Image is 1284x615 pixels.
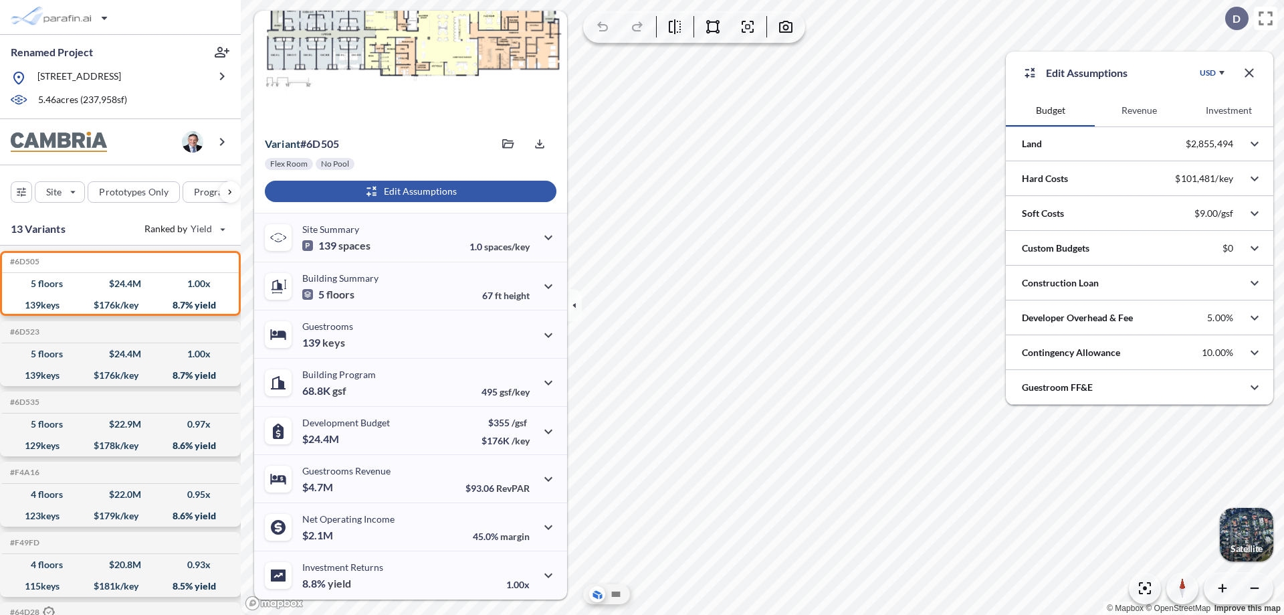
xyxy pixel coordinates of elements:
[465,482,530,494] p: $93.06
[1022,137,1042,151] p: Land
[1194,207,1233,219] p: $9.00/gsf
[1184,94,1273,126] button: Investment
[322,336,345,349] span: keys
[35,181,85,203] button: Site
[194,185,231,199] p: Program
[512,435,530,446] span: /key
[1022,242,1089,255] p: Custom Budgets
[512,417,527,428] span: /gsf
[326,288,354,301] span: floors
[7,327,39,337] h5: Click to copy the code
[332,384,346,398] span: gsf
[302,432,341,446] p: $24.4M
[302,417,390,428] p: Development Budget
[302,513,395,525] p: Net Operating Income
[1202,347,1233,359] p: 10.00%
[302,465,391,476] p: Guestrooms Revenue
[1214,604,1281,613] a: Improve this map
[1220,508,1273,561] img: Switcher Image
[1006,94,1095,126] button: Budget
[183,181,255,203] button: Program
[245,596,304,611] a: Mapbox homepage
[1200,68,1216,78] div: USD
[1022,207,1064,220] p: Soft Costs
[265,181,556,202] button: Edit Assumptions
[182,131,203,153] img: user logo
[321,159,349,169] p: No Pool
[1230,543,1263,554] p: Satellite
[1022,311,1133,325] p: Developer Overhead & Fee
[265,137,300,150] span: Variant
[265,137,339,151] p: # 6d505
[338,239,370,252] span: spaces
[270,159,308,169] p: Flex Room
[506,579,530,590] p: 1.00x
[1022,276,1099,290] p: Construction Loan
[1233,13,1241,25] p: D
[328,577,351,590] span: yield
[469,241,530,252] p: 1.0
[302,239,370,252] p: 139
[481,417,530,428] p: $355
[302,384,346,398] p: 68.8K
[1207,312,1233,324] p: 5.00%
[1046,65,1128,81] p: Edit Assumptions
[1095,94,1184,126] button: Revenue
[1186,138,1233,150] p: $2,855,494
[473,531,530,542] p: 45.0%
[1107,604,1144,613] a: Mapbox
[302,529,335,542] p: $2.1M
[484,241,530,252] span: spaces/key
[302,561,383,573] p: Investment Returns
[608,586,624,602] button: Site Plan
[134,218,234,240] button: Ranked by Yield
[482,290,530,301] p: 67
[11,45,93,60] p: Renamed Project
[11,132,107,153] img: BrandImage
[46,185,62,199] p: Site
[302,272,379,284] p: Building Summary
[1022,381,1093,394] p: Guestroom FF&E
[302,224,359,235] p: Site Summary
[38,93,127,108] p: 5.46 acres ( 237,958 sf)
[500,386,530,398] span: gsf/key
[1175,173,1233,185] p: $101,481/key
[1146,604,1210,613] a: OpenStreetMap
[1222,242,1233,254] p: $0
[589,586,605,602] button: Aerial View
[7,257,39,266] h5: Click to copy the code
[191,222,213,236] span: Yield
[88,181,180,203] button: Prototypes Only
[7,468,39,477] h5: Click to copy the code
[11,221,66,237] p: 13 Variants
[496,482,530,494] span: RevPAR
[481,435,530,446] p: $176K
[302,336,345,349] p: 139
[302,369,376,380] p: Building Program
[495,290,502,301] span: ft
[99,185,169,199] p: Prototypes Only
[481,386,530,398] p: 495
[500,531,530,542] span: margin
[302,321,353,332] p: Guestrooms
[302,480,335,494] p: $4.7M
[7,398,39,407] h5: Click to copy the code
[1022,346,1120,359] p: Contingency Allowance
[7,538,39,547] h5: Click to copy the code
[1220,508,1273,561] button: Switcher ImageSatellite
[1022,172,1068,185] p: Hard Costs
[302,577,351,590] p: 8.8%
[302,288,354,301] p: 5
[37,70,121,86] p: [STREET_ADDRESS]
[504,290,530,301] span: height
